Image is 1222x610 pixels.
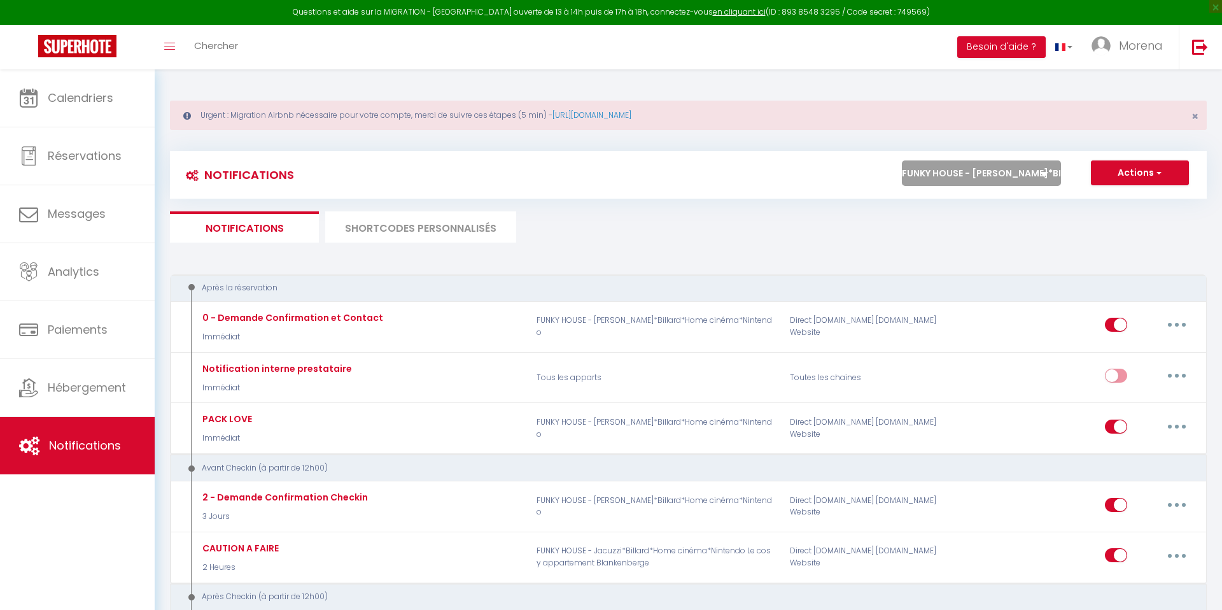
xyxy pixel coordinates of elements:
p: Immédiat [199,432,252,444]
div: Après la réservation [182,282,1175,294]
p: FUNKY HOUSE - Jacuzzi*Billard*Home cinéma*Nintendo Le cosy appartement Blankenberge [528,539,782,576]
iframe: LiveChat chat widget [1169,557,1222,610]
p: FUNKY HOUSE - [PERSON_NAME]*Billard*Home cinéma*Nintendo [528,308,782,345]
p: FUNKY HOUSE - [PERSON_NAME]*Billard*Home cinéma*Nintendo [528,410,782,447]
p: Tous les apparts [528,359,782,396]
span: Réservations [48,148,122,164]
div: Direct [DOMAIN_NAME] [DOMAIN_NAME] Website [782,488,950,525]
button: Close [1191,111,1198,122]
span: Calendriers [48,90,113,106]
div: Urgent : Migration Airbnb nécessaire pour votre compte, merci de suivre ces étapes (5 min) - [170,101,1207,130]
span: Notifications [49,437,121,453]
span: × [1191,108,1198,124]
a: ... Morena [1082,25,1179,69]
div: Direct [DOMAIN_NAME] [DOMAIN_NAME] Website [782,539,950,576]
a: Chercher [185,25,248,69]
span: Morena [1119,38,1163,53]
div: Direct [DOMAIN_NAME] [DOMAIN_NAME] Website [782,308,950,345]
button: Besoin d'aide ? [957,36,1046,58]
li: Notifications [170,211,319,243]
a: [URL][DOMAIN_NAME] [552,110,631,120]
p: Immédiat [199,331,383,343]
div: Toutes les chaines [782,359,950,396]
h3: Notifications [179,160,294,189]
button: Actions [1091,160,1189,186]
span: Chercher [194,39,238,52]
a: en cliquant ici [713,6,766,17]
img: logout [1192,39,1208,55]
div: Après Checkin (à partir de 12h00) [182,591,1175,603]
span: Messages [48,206,106,222]
span: Paiements [48,322,108,337]
div: PACK LOVE [199,412,252,426]
div: 2 - Demande Confirmation Checkin [199,490,368,504]
p: 3 Jours [199,511,368,523]
p: Immédiat [199,382,352,394]
div: Notification interne prestataire [199,362,352,376]
p: FUNKY HOUSE - [PERSON_NAME]*Billard*Home cinéma*Nintendo [528,488,782,525]
span: Hébergement [48,379,126,395]
img: ... [1092,36,1111,55]
li: SHORTCODES PERSONNALISÉS [325,211,516,243]
div: CAUTION A FAIRE [199,541,279,555]
img: Super Booking [38,35,116,57]
p: 2 Heures [199,562,279,574]
div: Direct [DOMAIN_NAME] [DOMAIN_NAME] Website [782,410,950,447]
span: Analytics [48,264,99,280]
div: Avant Checkin (à partir de 12h00) [182,462,1175,474]
div: 0 - Demande Confirmation et Contact [199,311,383,325]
